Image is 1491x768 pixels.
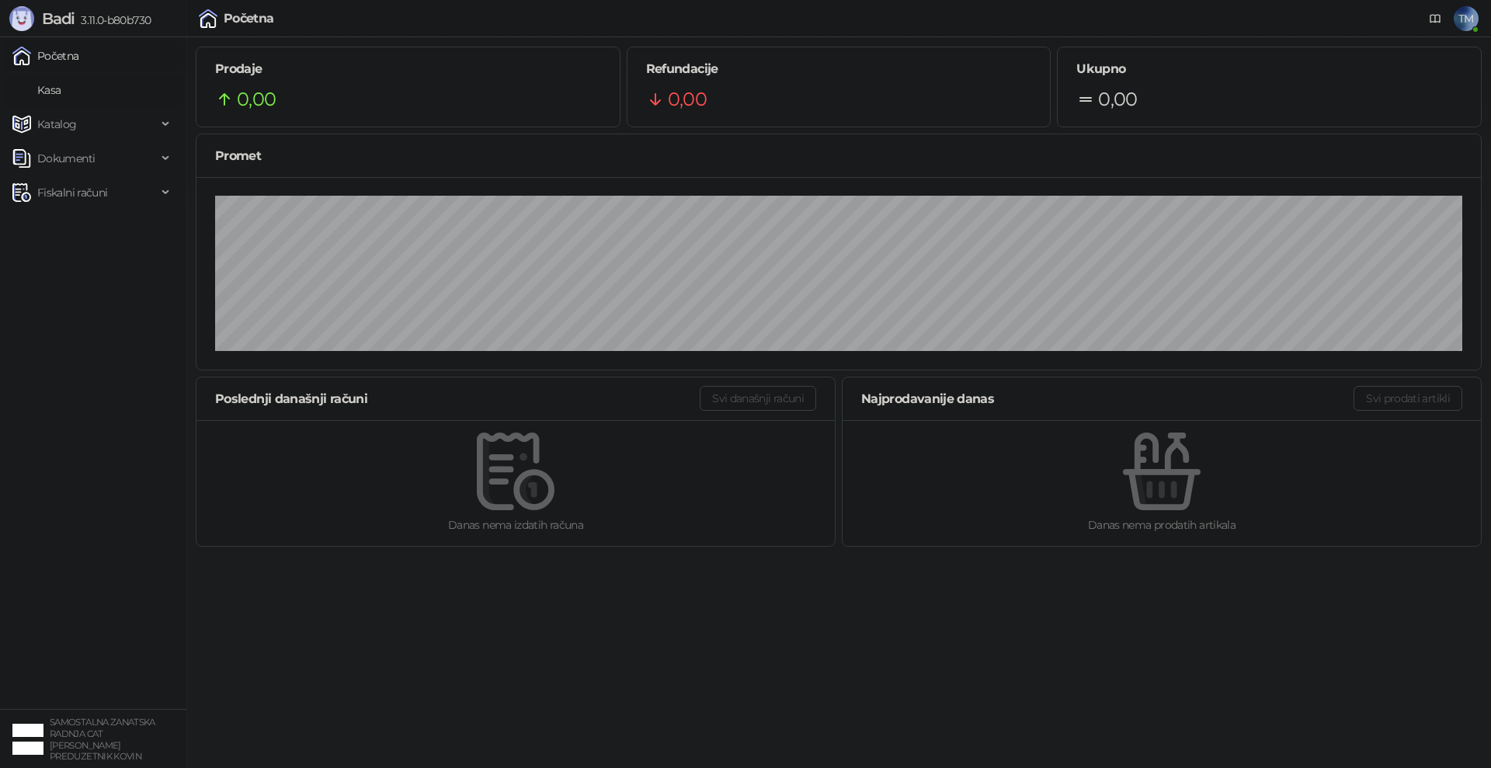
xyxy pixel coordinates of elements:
[9,6,34,31] img: Logo
[1354,386,1462,411] button: Svi prodati artikli
[12,75,61,106] a: Kasa
[37,177,107,208] span: Fiskalni računi
[215,146,1462,165] div: Promet
[37,143,95,174] span: Dokumenti
[1454,6,1479,31] span: TM
[237,85,276,114] span: 0,00
[224,12,274,25] div: Početna
[867,516,1456,533] div: Danas nema prodatih artikala
[1423,6,1448,31] a: Dokumentacija
[1076,60,1462,78] h5: Ukupno
[42,9,75,28] span: Badi
[668,85,707,114] span: 0,00
[215,389,700,408] div: Poslednji današnji računi
[75,13,151,27] span: 3.11.0-b80b730
[50,717,155,762] small: SAMOSTALNA ZANATSKA RADNJA CAT [PERSON_NAME] PREDUZETNIK KOVIN
[12,724,43,755] img: 64x64-companyLogo-ae27db6e-dfce-48a1-b68e-83471bd1bffd.png
[1098,85,1137,114] span: 0,00
[12,40,79,71] a: Početna
[221,516,810,533] div: Danas nema izdatih računa
[700,386,816,411] button: Svi današnji računi
[646,60,1032,78] h5: Refundacije
[861,389,1354,408] div: Najprodavanije danas
[37,109,77,140] span: Katalog
[215,60,601,78] h5: Prodaje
